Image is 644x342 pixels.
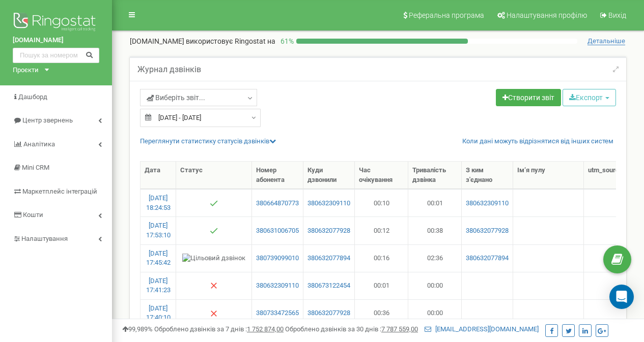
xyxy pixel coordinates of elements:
a: 380632309110 [256,281,299,291]
a: 380632077928 [466,226,509,236]
a: [DATE] 17:40:10 [146,304,171,322]
a: Переглянути статистику статусів дзвінків [140,137,276,145]
a: 380733472565 [256,308,299,318]
span: Детальніше [587,37,625,45]
a: Створити звіт [496,89,561,106]
a: [EMAIL_ADDRESS][DOMAIN_NAME] [425,325,539,333]
span: Оброблено дзвінків за 30 днів : [285,325,418,333]
img: Успішний [210,199,218,207]
td: 00:38 [408,216,462,244]
a: 380632077894 [307,254,350,263]
a: [DATE] 18:24:53 [146,194,171,211]
img: Немає відповіді [210,282,218,290]
u: 7 787 559,00 [381,325,418,333]
th: Куди дзвонили [303,162,355,189]
a: 380632309110 [466,199,509,208]
a: 380632077928 [307,308,350,318]
a: Виберіть звіт... [140,89,257,106]
u: 1 752 874,00 [247,325,284,333]
span: Виберіть звіт... [147,92,205,103]
th: utm_sourcе [584,162,642,189]
img: Успішний [210,227,218,235]
img: Немає відповіді [210,309,218,318]
td: 00:16 [355,244,408,272]
img: Ringostat logo [13,10,99,36]
th: Статус [176,162,252,189]
a: 380632077894 [466,254,509,263]
span: Налаштування [21,235,68,242]
td: 00:12 [355,216,408,244]
td: 00:36 [355,299,408,327]
a: [DATE] 17:53:10 [146,222,171,239]
span: Налаштування профілю [507,11,587,19]
a: 380673122454 [307,281,350,291]
div: Open Intercom Messenger [609,285,634,309]
p: [DOMAIN_NAME] [130,36,275,46]
a: 380632309110 [307,199,350,208]
td: 00:01 [355,272,408,299]
button: Експорт [563,89,616,106]
th: Ім‘я пулу [513,162,584,189]
span: Mini CRM [22,164,49,171]
a: Коли дані можуть відрізнятися вiд інших систем [462,137,613,146]
div: Проєкти [13,66,39,75]
th: Номер абонента [252,162,303,189]
a: [DATE] 17:41:23 [146,277,171,294]
td: 02:36 [408,244,462,272]
a: [DATE] 17:45:42 [146,250,171,267]
span: Центр звернень [22,116,73,124]
span: Оброблено дзвінків за 7 днів : [154,325,284,333]
td: 00:00 [408,299,462,327]
a: 380739099010 [256,254,299,263]
th: Тривалість дзвінка [408,162,462,189]
a: [DOMAIN_NAME] [13,36,99,45]
p: 61 % [275,36,296,46]
th: З ким з'єднано [462,162,513,189]
td: 00:00 [408,272,462,299]
a: 380632077928 [307,226,350,236]
input: Пошук за номером [13,48,99,63]
th: Дата [141,162,176,189]
h5: Журнал дзвінків [137,65,201,74]
span: Вихід [608,11,626,19]
span: Реферальна програма [409,11,484,19]
a: 380631006705 [256,226,299,236]
span: Аналiтика [23,140,55,148]
td: 00:10 [355,189,408,216]
img: Цільовий дзвінок [182,254,245,263]
span: Кошти [23,211,43,219]
span: Маркетплейс інтеграцій [22,188,97,195]
span: Дашборд [18,93,47,101]
span: використовує Ringostat на [186,37,275,45]
span: 99,989% [122,325,153,333]
a: 380664870773 [256,199,299,208]
th: Час очікування [355,162,408,189]
td: 00:01 [408,189,462,216]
